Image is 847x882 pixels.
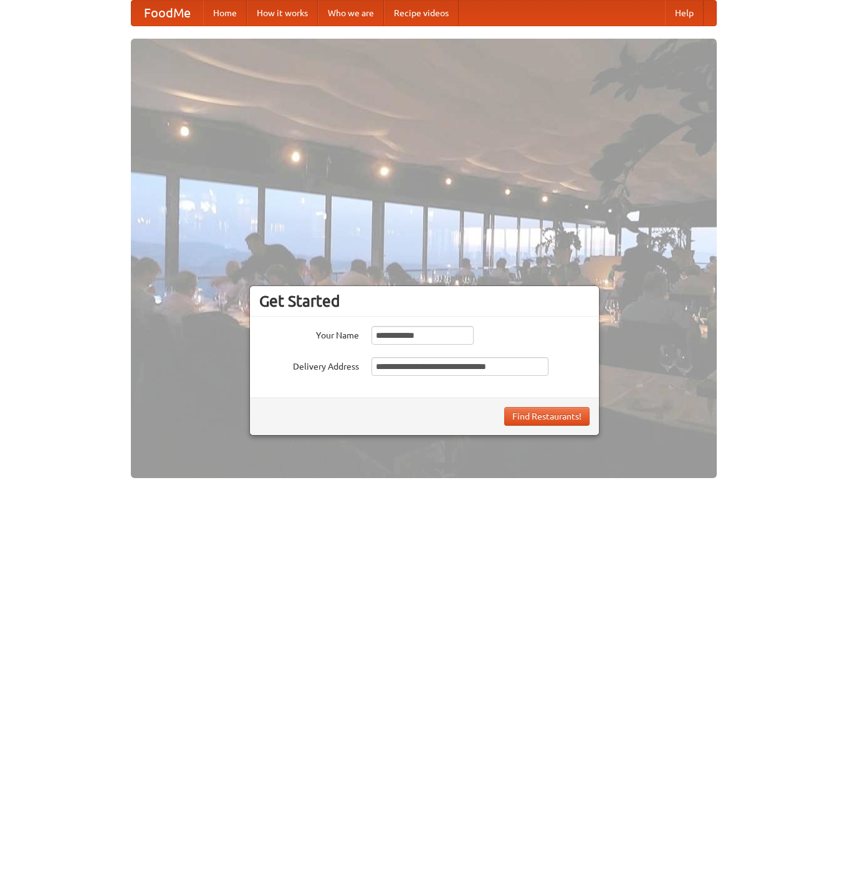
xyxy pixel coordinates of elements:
label: Delivery Address [259,357,359,373]
a: How it works [247,1,318,26]
button: Find Restaurants! [504,407,590,426]
a: Who we are [318,1,384,26]
label: Your Name [259,326,359,342]
h3: Get Started [259,292,590,310]
a: Recipe videos [384,1,459,26]
a: FoodMe [132,1,203,26]
a: Home [203,1,247,26]
a: Help [665,1,704,26]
